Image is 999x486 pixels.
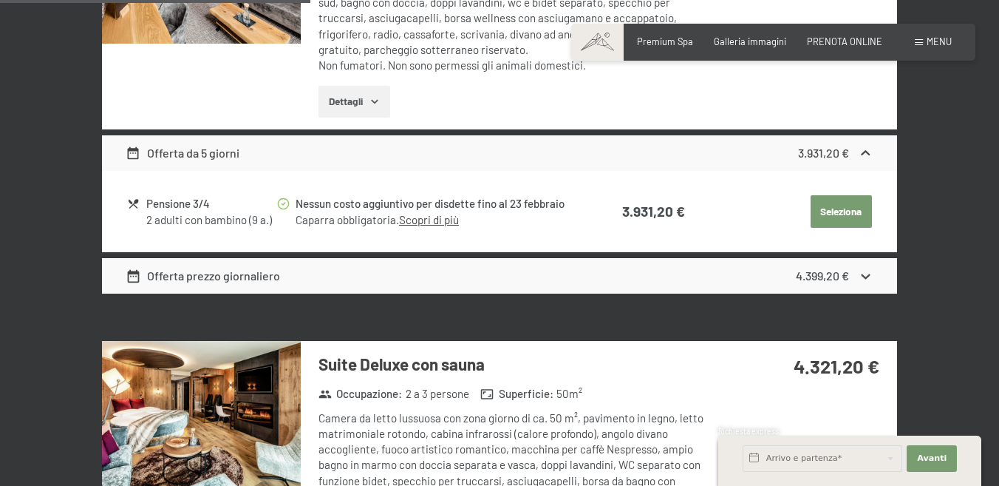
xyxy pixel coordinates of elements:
strong: 3.931,20 € [798,146,849,160]
button: Dettagli [318,86,390,118]
div: Caparra obbligatoria. [296,212,573,228]
div: Offerta da 5 giorni3.931,20 € [102,135,897,171]
span: Avanti [917,453,947,465]
button: Seleziona [811,195,872,228]
div: Offerta prezzo giornaliero [126,267,280,285]
h3: Suite Deluxe con sauna [318,353,718,376]
div: 2 adulti con bambino (9 a.) [146,212,276,228]
div: Nessun costo aggiuntivo per disdette fino al 23 febbraio [296,195,573,212]
a: Galleria immagini [714,36,786,47]
div: Offerta da 5 giorni [126,144,239,162]
strong: 4.321,20 € [794,354,879,377]
span: Menu [927,36,952,47]
strong: Superficie : [480,386,553,402]
button: Avanti [907,445,957,472]
span: 50 m² [556,386,582,402]
div: Offerta prezzo giornaliero4.399,20 € [102,258,897,294]
span: Richiesta express [718,427,779,436]
strong: Occupazione : [318,386,403,402]
a: Scopri di più [399,213,459,226]
a: Premium Spa [637,36,693,47]
span: 2 a 3 persone [406,386,469,402]
strong: 4.399,20 € [796,269,849,283]
a: PRENOTA ONLINE [807,36,882,47]
strong: 3.931,20 € [622,203,685,220]
div: Pensione 3/4 [146,195,276,212]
